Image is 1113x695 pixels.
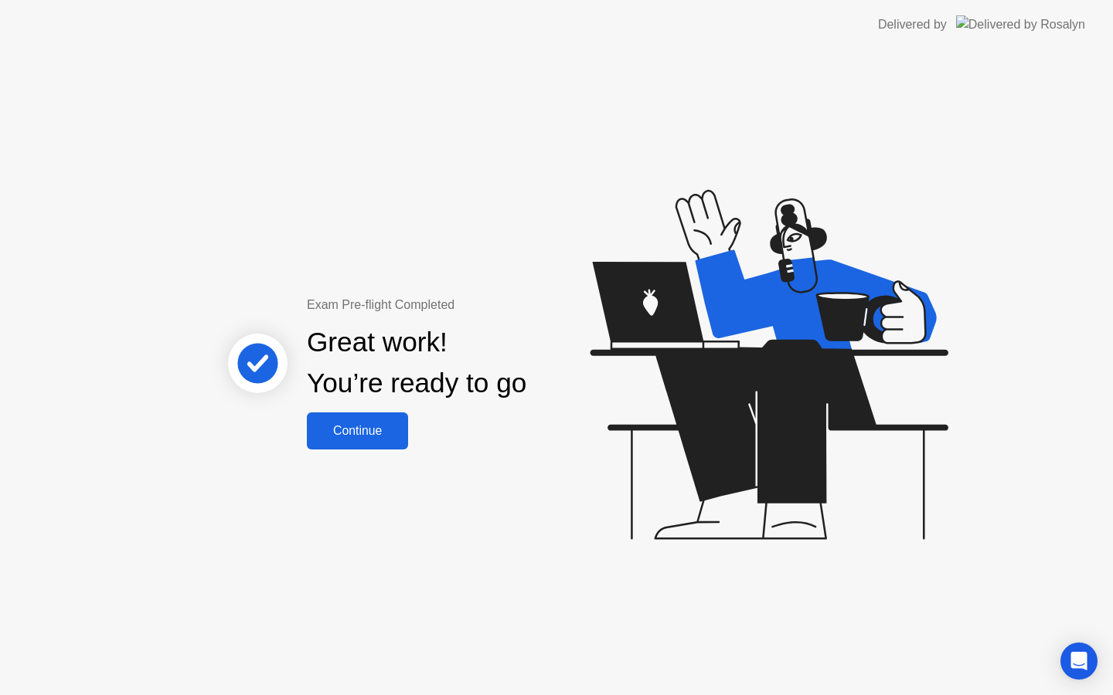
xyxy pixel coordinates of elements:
div: Delivered by [878,15,947,34]
img: Delivered by Rosalyn [956,15,1085,33]
div: Open Intercom Messenger [1060,642,1098,680]
button: Continue [307,412,408,449]
div: Great work! You’re ready to go [307,322,526,404]
div: Continue [311,424,403,438]
div: Exam Pre-flight Completed [307,296,626,314]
